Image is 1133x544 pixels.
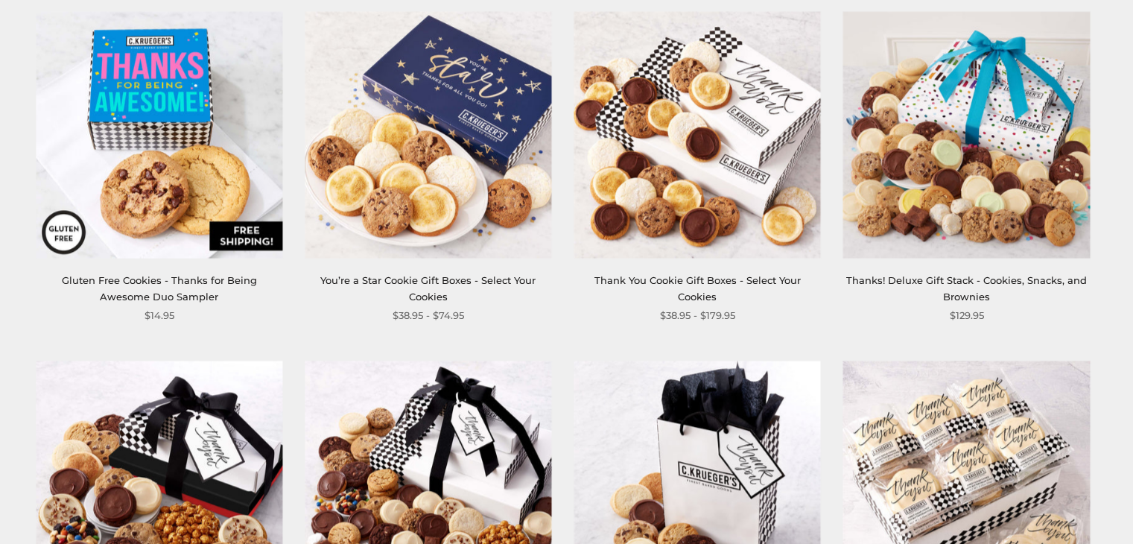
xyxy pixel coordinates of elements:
img: Gluten Free Cookies - Thanks for Being Awesome Duo Sampler [36,11,282,258]
span: $38.95 - $179.95 [660,308,735,323]
a: Thank You Cookie Gift Boxes - Select Your Cookies [594,274,801,302]
span: $14.95 [145,308,174,323]
a: Gluten Free Cookies - Thanks for Being Awesome Duo Sampler [62,274,257,302]
a: You’re a Star Cookie Gift Boxes - Select Your Cookies [320,274,536,302]
iframe: Sign Up via Text for Offers [12,487,154,532]
span: $129.95 [949,308,983,323]
span: $38.95 - $74.95 [393,308,464,323]
img: You’re a Star Cookie Gift Boxes - Select Your Cookies [305,11,551,258]
a: Thanks! Deluxe Gift Stack - Cookies, Snacks, and Brownies [846,274,1087,302]
img: Thanks! Deluxe Gift Stack - Cookies, Snacks, and Brownies [843,11,1090,258]
a: Thank You Cookie Gift Boxes - Select Your Cookies [574,11,821,258]
img: Thank You Cookie Gift Boxes - Select Your Cookies [574,11,820,258]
